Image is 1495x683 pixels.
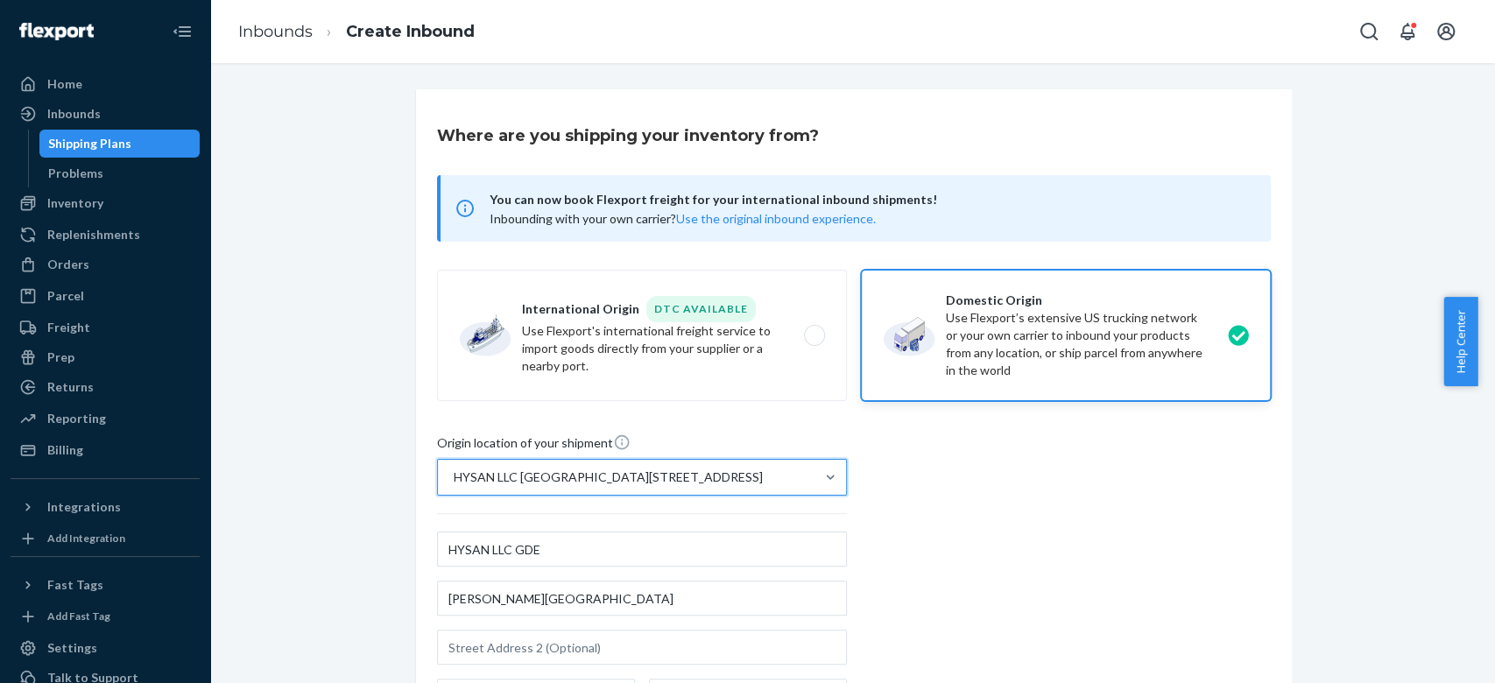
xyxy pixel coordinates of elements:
[47,105,101,123] div: Inbounds
[11,221,200,249] a: Replenishments
[437,630,847,665] input: Street Address 2 (Optional)
[11,343,200,371] a: Prep
[47,441,83,459] div: Billing
[39,159,201,187] a: Problems
[47,349,74,366] div: Prep
[39,130,201,158] a: Shipping Plans
[11,405,200,433] a: Reporting
[48,165,103,182] div: Problems
[454,468,763,486] div: HYSAN LLC [GEOGRAPHIC_DATA][STREET_ADDRESS]
[47,287,84,305] div: Parcel
[1351,14,1386,49] button: Open Search Box
[1443,297,1477,386] button: Help Center
[11,189,200,217] a: Inventory
[437,532,847,567] input: First & Last Name
[47,609,110,623] div: Add Fast Tag
[19,23,94,40] img: Flexport logo
[47,75,82,93] div: Home
[238,22,313,41] a: Inbounds
[48,135,131,152] div: Shipping Plans
[490,189,1250,210] span: You can now book Flexport freight for your international inbound shipments!
[11,493,200,521] button: Integrations
[47,194,103,212] div: Inventory
[346,22,475,41] a: Create Inbound
[437,433,631,459] span: Origin location of your shipment
[11,634,200,662] a: Settings
[11,100,200,128] a: Inbounds
[11,436,200,464] a: Billing
[11,250,200,278] a: Orders
[47,256,89,273] div: Orders
[165,14,200,49] button: Close Navigation
[11,528,200,549] a: Add Integration
[47,319,90,336] div: Freight
[437,124,819,147] h3: Where are you shipping your inventory from?
[437,581,847,616] input: Street Address
[47,498,121,516] div: Integrations
[47,576,103,594] div: Fast Tags
[490,211,876,226] span: Inbounding with your own carrier?
[47,531,125,546] div: Add Integration
[47,226,140,243] div: Replenishments
[11,70,200,98] a: Home
[47,410,106,427] div: Reporting
[47,378,94,396] div: Returns
[1428,14,1463,49] button: Open account menu
[11,373,200,401] a: Returns
[1390,14,1425,49] button: Open notifications
[11,571,200,599] button: Fast Tags
[11,282,200,310] a: Parcel
[47,639,97,657] div: Settings
[11,313,200,341] a: Freight
[11,606,200,627] a: Add Fast Tag
[224,6,489,58] ol: breadcrumbs
[676,210,876,228] button: Use the original inbound experience.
